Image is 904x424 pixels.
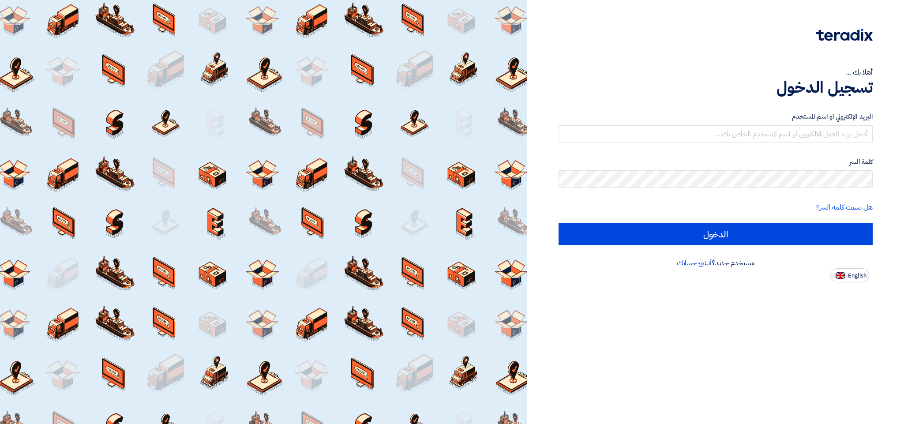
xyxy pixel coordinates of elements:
[848,273,866,279] span: English
[677,258,712,268] a: أنشئ حسابك
[559,223,873,245] input: الدخول
[816,202,873,213] a: هل نسيت كلمة السر؟
[559,125,873,143] input: أدخل بريد العمل الإلكتروني او اسم المستخدم الخاص بك ...
[559,157,873,167] label: كلمة السر
[559,78,873,97] h1: تسجيل الدخول
[836,272,845,279] img: en-US.png
[559,67,873,78] div: أهلا بك ...
[816,29,873,41] img: Teradix logo
[830,268,869,282] button: English
[559,112,873,122] label: البريد الإلكتروني او اسم المستخدم
[559,258,873,268] div: مستخدم جديد؟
